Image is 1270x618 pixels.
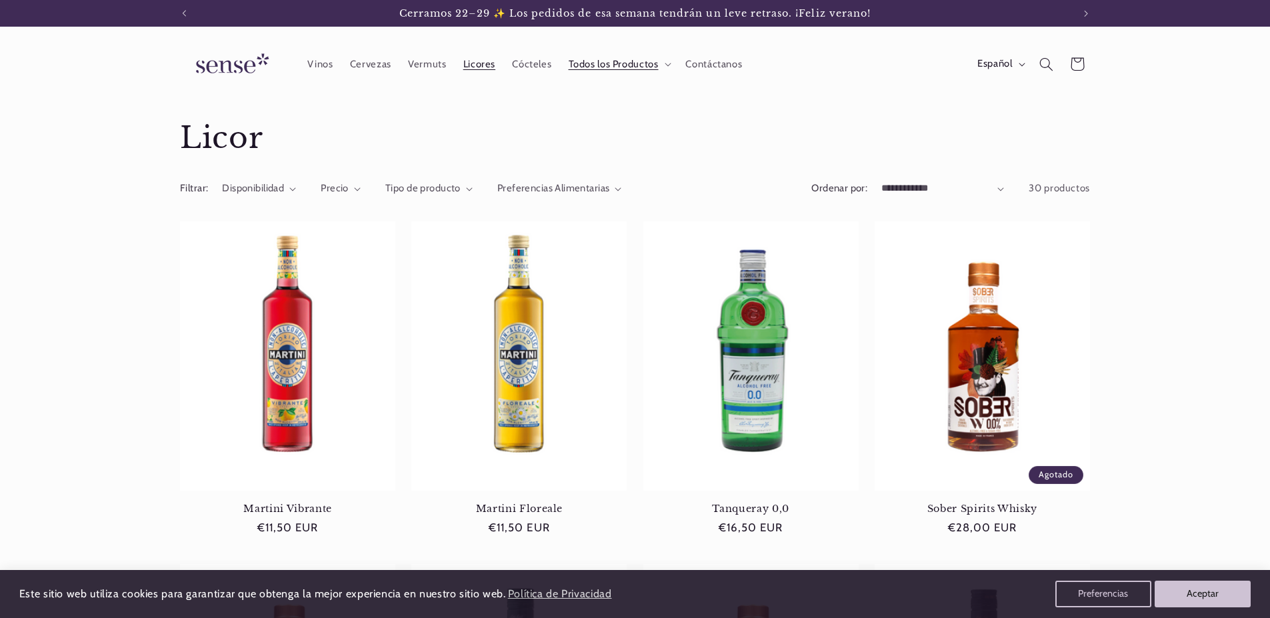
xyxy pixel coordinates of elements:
span: Vinos [307,58,333,71]
button: Español [969,51,1031,77]
summary: Todos los Productos [560,49,677,79]
a: Vinos [299,49,341,79]
a: Política de Privacidad (opens in a new tab) [505,583,613,606]
summary: Búsqueda [1031,49,1062,79]
span: Tipo de producto [385,182,461,194]
a: Cervezas [341,49,399,79]
span: Este sitio web utiliza cookies para garantizar que obtenga la mejor experiencia en nuestro sitio ... [19,587,506,600]
img: Sense [180,45,280,83]
a: Sense [175,40,285,89]
a: Contáctanos [677,49,751,79]
span: Todos los Productos [569,58,659,71]
span: 30 productos [1029,182,1090,194]
summary: Disponibilidad (0 seleccionado) [222,181,296,196]
span: Vermuts [408,58,446,71]
a: Vermuts [399,49,455,79]
h1: Licor [180,119,1090,157]
span: Preferencias Alimentarias [497,182,610,194]
a: Sober Spirits Whisky [875,503,1090,515]
button: Aceptar [1155,581,1251,607]
a: Cócteles [504,49,560,79]
span: Disponibilidad [222,182,284,194]
span: Licores [463,58,495,71]
summary: Preferencias Alimentarias (0 seleccionado) [497,181,622,196]
h2: Filtrar: [180,181,208,196]
span: Cerramos 22–29 ✨ Los pedidos de esa semana tendrán un leve retraso. ¡Feliz verano! [399,7,871,19]
span: Contáctanos [685,58,742,71]
span: Precio [321,182,349,194]
span: Cócteles [512,58,551,71]
label: Ordenar por: [811,182,867,194]
a: Tanqueray 0,0 [643,503,859,515]
summary: Precio [321,181,361,196]
span: Español [977,57,1012,71]
a: Martini Vibrante [180,503,395,515]
a: Licores [455,49,504,79]
button: Preferencias [1055,581,1151,607]
summary: Tipo de producto (0 seleccionado) [385,181,473,196]
a: Martini Floreale [411,503,627,515]
span: Cervezas [350,58,391,71]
